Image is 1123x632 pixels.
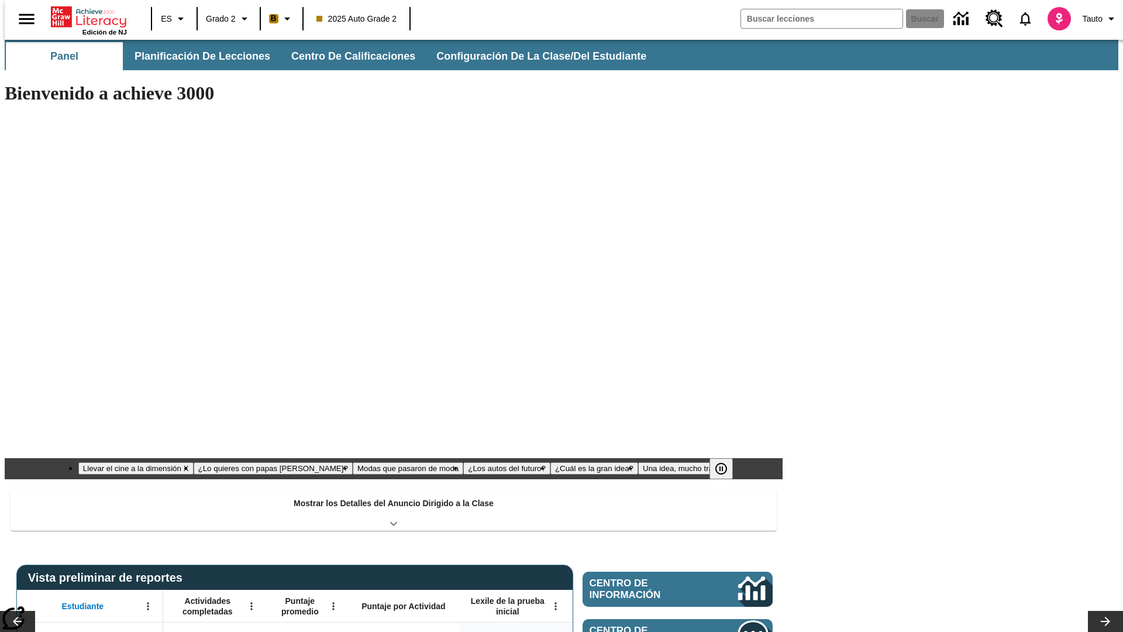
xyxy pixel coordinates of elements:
[271,11,277,26] span: B
[11,490,777,531] div: Mostrar los Detalles del Anuncio Dirigido a la Clase
[550,462,638,475] button: Diapositiva 5 ¿Cuál es la gran idea?
[161,13,172,25] span: ES
[590,578,699,601] span: Centro de información
[1078,8,1123,29] button: Perfil/Configuración
[156,8,193,29] button: Lenguaje: ES, Selecciona un idioma
[1088,611,1123,632] button: Carrusel de lecciones, seguir
[361,601,445,612] span: Puntaje por Actividad
[427,42,656,70] button: Configuración de la clase/del estudiante
[1048,7,1071,30] img: avatar image
[1083,13,1103,25] span: Tauto
[139,597,157,615] button: Abrir menú
[741,9,902,28] input: Buscar campo
[169,596,246,617] span: Actividades completadas
[946,3,979,35] a: Centro de información
[264,8,299,29] button: Boost El color de la clase es anaranjado claro. Cambiar el color de la clase.
[979,3,1010,35] a: Centro de recursos, Se abrirá en una pestaña nueva.
[51,5,127,29] a: Portada
[62,601,104,612] span: Estudiante
[5,42,657,70] div: Subbarra de navegación
[1041,4,1078,34] button: Escoja un nuevo avatar
[353,462,463,475] button: Diapositiva 3 Modas que pasaron de moda
[709,458,745,479] div: Pausar
[78,462,194,475] button: Diapositiva 1 Llevar el cine a la dimensión X
[1010,4,1041,34] a: Notificaciones
[282,42,425,70] button: Centro de calificaciones
[709,458,733,479] button: Pausar
[325,597,342,615] button: Abrir menú
[9,2,44,36] button: Abrir el menú lateral
[463,462,550,475] button: Diapositiva 4 ¿Los autos del futuro?
[316,13,397,25] span: 2025 Auto Grade 2
[583,572,773,607] a: Centro de información
[294,497,494,510] p: Mostrar los Detalles del Anuncio Dirigido a la Clase
[201,8,256,29] button: Grado: Grado 2, Elige un grado
[5,83,783,104] h1: Bienvenido a achieve 3000
[5,40,1118,70] div: Subbarra de navegación
[51,4,127,36] div: Portada
[125,42,280,70] button: Planificación de lecciones
[547,597,564,615] button: Abrir menú
[194,462,353,475] button: Diapositiva 2 ¿Lo quieres con papas fritas?
[6,42,123,70] button: Panel
[638,462,732,475] button: Diapositiva 6 Una idea, mucho trabajo
[206,13,236,25] span: Grado 2
[28,571,188,585] span: Vista preliminar de reportes
[465,596,550,617] span: Lexile de la prueba inicial
[243,597,260,615] button: Abrir menú
[272,596,328,617] span: Puntaje promedio
[82,29,127,36] span: Edición de NJ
